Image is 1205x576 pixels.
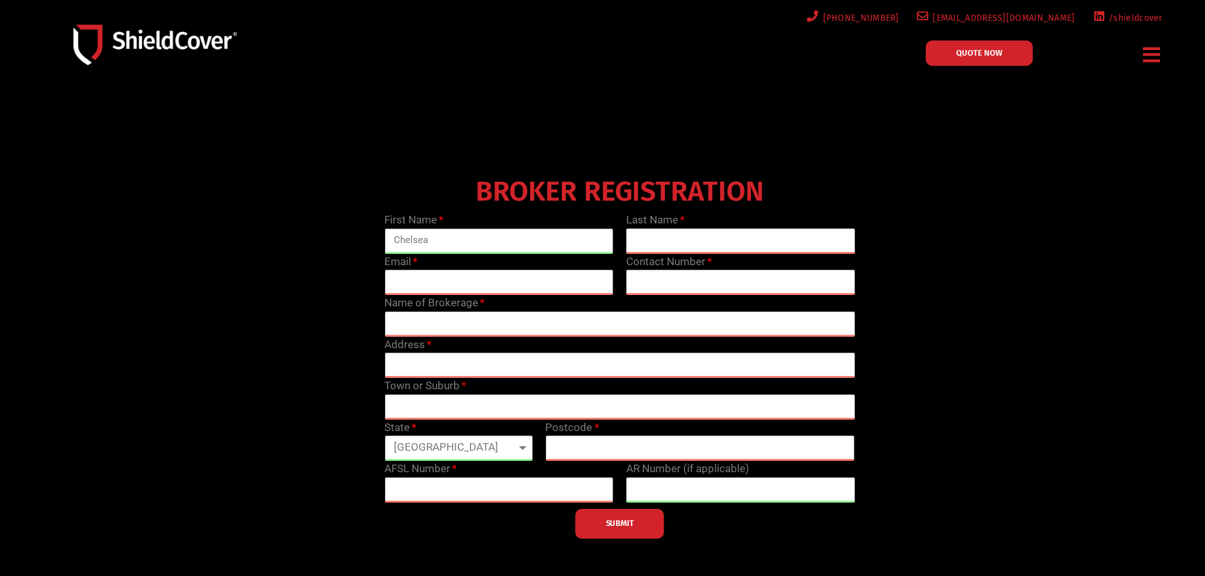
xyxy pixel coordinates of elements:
[914,10,1075,26] a: [EMAIL_ADDRESS][DOMAIN_NAME]
[804,10,899,26] a: [PHONE_NUMBER]
[384,337,431,353] label: Address
[626,212,685,229] label: Last Name
[1104,10,1163,26] span: /shieldcover
[626,461,749,477] label: AR Number (if applicable)
[384,212,443,229] label: First Name
[1139,40,1166,70] div: Menu Toggle
[384,295,484,311] label: Name of Brokerage
[384,378,466,394] label: Town or Suburb
[956,49,1002,57] span: QUOTE NOW
[384,254,417,270] label: Email
[576,509,664,539] button: SUBMIT
[73,25,237,65] img: Shield-Cover-Underwriting-Australia-logo-full
[378,184,861,199] h4: BROKER REGISTRATION
[819,10,899,26] span: [PHONE_NUMBER]
[606,522,634,525] span: SUBMIT
[1090,10,1163,26] a: /shieldcover
[626,254,712,270] label: Contact Number
[926,41,1033,66] a: QUOTE NOW
[545,420,598,436] label: Postcode
[928,10,1075,26] span: [EMAIL_ADDRESS][DOMAIN_NAME]
[384,461,457,477] label: AFSL Number
[384,420,416,436] label: State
